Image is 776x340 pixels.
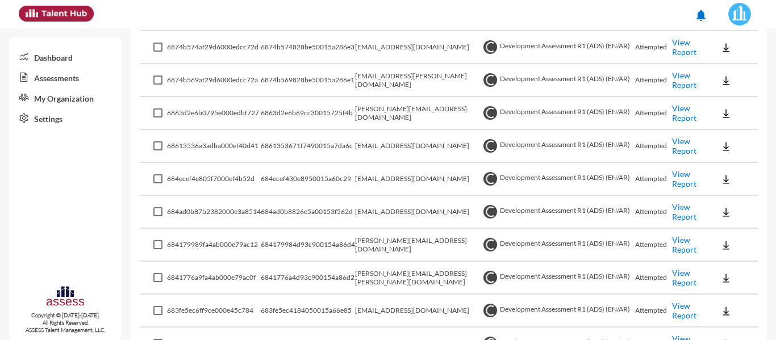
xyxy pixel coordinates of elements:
[481,295,635,328] td: Development Assessment R1 (ADS) (EN/AR)
[635,262,672,295] td: Attempted
[9,67,122,87] a: Assessments
[481,196,635,229] td: Development Assessment R1 (ADS) (EN/AR)
[167,31,261,64] td: 6874b574af29d6000edcc72d
[167,97,261,130] td: 6863d2e6b0795e000edbf727
[672,169,696,188] a: View Report
[672,202,696,221] a: View Report
[167,196,261,229] td: 684ad0b87b2382000e3a8514
[9,87,122,108] a: My Organization
[355,130,481,163] td: [EMAIL_ADDRESS][DOMAIN_NAME]
[635,130,672,163] td: Attempted
[481,130,635,163] td: Development Assessment R1 (ADS) (EN/AR)
[481,229,635,262] td: Development Assessment R1 (ADS) (EN/AR)
[635,64,672,97] td: Attempted
[167,64,261,97] td: 6874b569af29d6000edcc72a
[481,64,635,97] td: Development Assessment R1 (ADS) (EN/AR)
[9,47,122,67] a: Dashboard
[261,295,355,328] td: 683fe5ec4184050015a66e85
[355,295,481,328] td: [EMAIL_ADDRESS][DOMAIN_NAME]
[261,31,355,64] td: 6874b574828be50015a286e3
[672,70,696,90] a: View Report
[672,103,696,123] a: View Report
[261,64,355,97] td: 6874b569828be50015a286e1
[355,64,481,97] td: [EMAIL_ADDRESS][PERSON_NAME][DOMAIN_NAME]
[672,235,696,254] a: View Report
[355,262,481,295] td: [PERSON_NAME][EMAIL_ADDRESS][PERSON_NAME][DOMAIN_NAME]
[167,295,261,328] td: 683fe5ec6ff9ce000e45c784
[261,229,355,262] td: 684179984d93c900154a86d4
[261,262,355,295] td: 6841776a4d93c900154a86d2
[355,163,481,196] td: [EMAIL_ADDRESS][DOMAIN_NAME]
[481,31,635,64] td: Development Assessment R1 (ADS) (EN/AR)
[635,31,672,64] td: Attempted
[635,196,672,229] td: Attempted
[9,312,122,334] p: Copyright © [DATE]-[DATE]. All Rights Reserved. ASSESS Talent Management, LLC.
[167,229,261,262] td: 684179989fa4ab000e79ac12
[672,37,696,57] a: View Report
[261,163,355,196] td: 684ecef430e8950015a60c29
[635,97,672,130] td: Attempted
[355,196,481,229] td: [EMAIL_ADDRESS][DOMAIN_NAME]
[635,229,672,262] td: Attempted
[694,9,708,22] mat-icon: notifications
[261,97,355,130] td: 6863d2e6b69cc30015725f4b
[167,262,261,295] td: 6841776a9fa4ab000e79ac0f
[355,229,481,262] td: [PERSON_NAME][EMAIL_ADDRESS][DOMAIN_NAME]
[672,301,696,320] a: View Report
[261,196,355,229] td: 684ad0b8826e5a00153f562d
[481,262,635,295] td: Development Assessment R1 (ADS) (EN/AR)
[672,136,696,156] a: View Report
[635,163,672,196] td: Attempted
[261,130,355,163] td: 6861353671f7490015a7da6c
[9,108,122,128] a: Settings
[45,285,85,309] img: assesscompany-logo.png
[672,268,696,287] a: View Report
[355,31,481,64] td: [EMAIL_ADDRESS][DOMAIN_NAME]
[167,130,261,163] td: 68613536a3adba000ef40d41
[167,163,261,196] td: 684ecef4e805f7000ef4b52d
[481,163,635,196] td: Development Assessment R1 (ADS) (EN/AR)
[635,295,672,328] td: Attempted
[355,97,481,130] td: [PERSON_NAME][EMAIL_ADDRESS][DOMAIN_NAME]
[481,97,635,130] td: Development Assessment R1 (ADS) (EN/AR)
